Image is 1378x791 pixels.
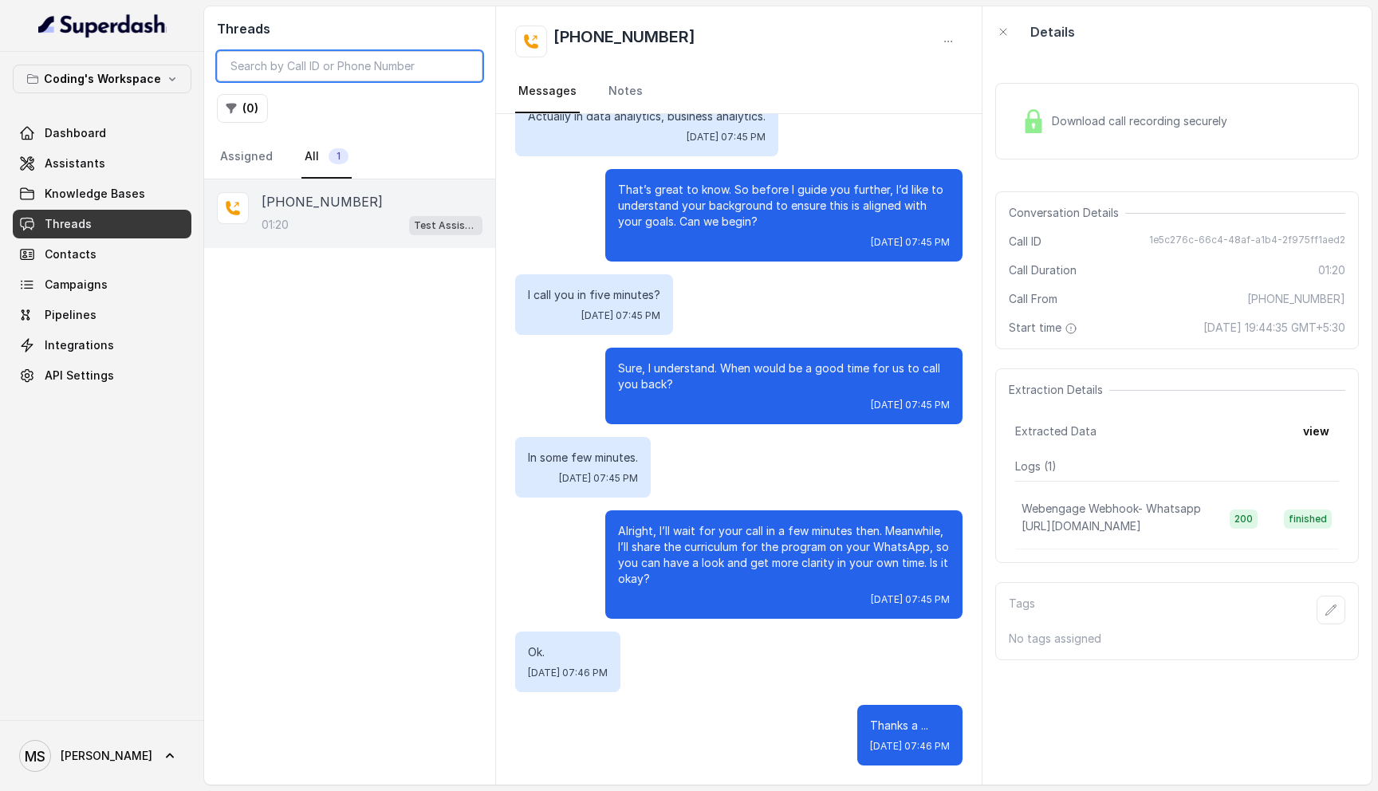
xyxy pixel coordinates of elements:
[329,148,348,164] span: 1
[1009,234,1041,250] span: Call ID
[45,337,114,353] span: Integrations
[13,270,191,299] a: Campaigns
[217,94,268,123] button: (0)
[13,119,191,148] a: Dashboard
[581,309,660,322] span: [DATE] 07:45 PM
[870,718,950,734] p: Thanks a ...
[13,331,191,360] a: Integrations
[1022,501,1201,517] p: Webengage Webhook- Whatsapp
[44,69,161,89] p: Coding's Workspace
[45,277,108,293] span: Campaigns
[618,523,950,587] p: Alright, I’ll wait for your call in a few minutes then. Meanwhile, I’ll share the curriculum for ...
[13,734,191,778] a: [PERSON_NAME]
[1293,417,1339,446] button: view
[13,210,191,238] a: Threads
[528,644,608,660] p: Ok.
[262,192,383,211] p: [PHONE_NUMBER]
[871,593,950,606] span: [DATE] 07:45 PM
[45,246,96,262] span: Contacts
[217,51,482,81] input: Search by Call ID or Phone Number
[414,218,478,234] p: Test Assistant-3
[45,216,92,232] span: Threads
[618,360,950,392] p: Sure, I understand. When would be a good time for us to call you back?
[559,472,638,485] span: [DATE] 07:45 PM
[13,361,191,390] a: API Settings
[217,136,276,179] a: Assigned
[1015,458,1339,474] p: Logs ( 1 )
[38,13,167,38] img: light.svg
[1022,109,1045,133] img: Lock Icon
[301,136,352,179] a: All1
[13,65,191,93] button: Coding's Workspace
[45,125,106,141] span: Dashboard
[13,301,191,329] a: Pipelines
[528,667,608,679] span: [DATE] 07:46 PM
[1203,320,1345,336] span: [DATE] 19:44:35 GMT+5:30
[515,70,963,113] nav: Tabs
[61,748,152,764] span: [PERSON_NAME]
[1318,262,1345,278] span: 01:20
[1030,22,1075,41] p: Details
[262,217,289,233] p: 01:20
[605,70,646,113] a: Notes
[1009,596,1035,624] p: Tags
[13,149,191,178] a: Assistants
[1009,631,1345,647] p: No tags assigned
[45,155,105,171] span: Assistants
[528,108,766,124] p: Actually in data analytics, business analytics.
[1009,262,1077,278] span: Call Duration
[1149,234,1345,250] span: 1e5c276c-66c4-48af-a1b4-2f975ff1aed2
[217,19,482,38] h2: Threads
[1022,519,1141,533] span: [URL][DOMAIN_NAME]
[45,186,145,202] span: Knowledge Bases
[45,307,96,323] span: Pipelines
[13,240,191,269] a: Contacts
[25,748,45,765] text: MS
[1230,510,1258,529] span: 200
[217,136,482,179] nav: Tabs
[45,368,114,384] span: API Settings
[1009,291,1057,307] span: Call From
[1284,510,1332,529] span: finished
[1009,320,1081,336] span: Start time
[1009,205,1125,221] span: Conversation Details
[528,450,638,466] p: In some few minutes.
[1009,382,1109,398] span: Extraction Details
[1247,291,1345,307] span: [PHONE_NUMBER]
[618,182,950,230] p: That’s great to know. So before I guide you further, I’d like to understand your background to en...
[1015,423,1096,439] span: Extracted Data
[871,399,950,411] span: [DATE] 07:45 PM
[1052,113,1234,129] span: Download call recording securely
[13,179,191,208] a: Knowledge Bases
[870,740,950,753] span: [DATE] 07:46 PM
[553,26,695,57] h2: [PHONE_NUMBER]
[528,287,660,303] p: I call you in five minutes?
[687,131,766,144] span: [DATE] 07:45 PM
[871,236,950,249] span: [DATE] 07:45 PM
[515,70,580,113] a: Messages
